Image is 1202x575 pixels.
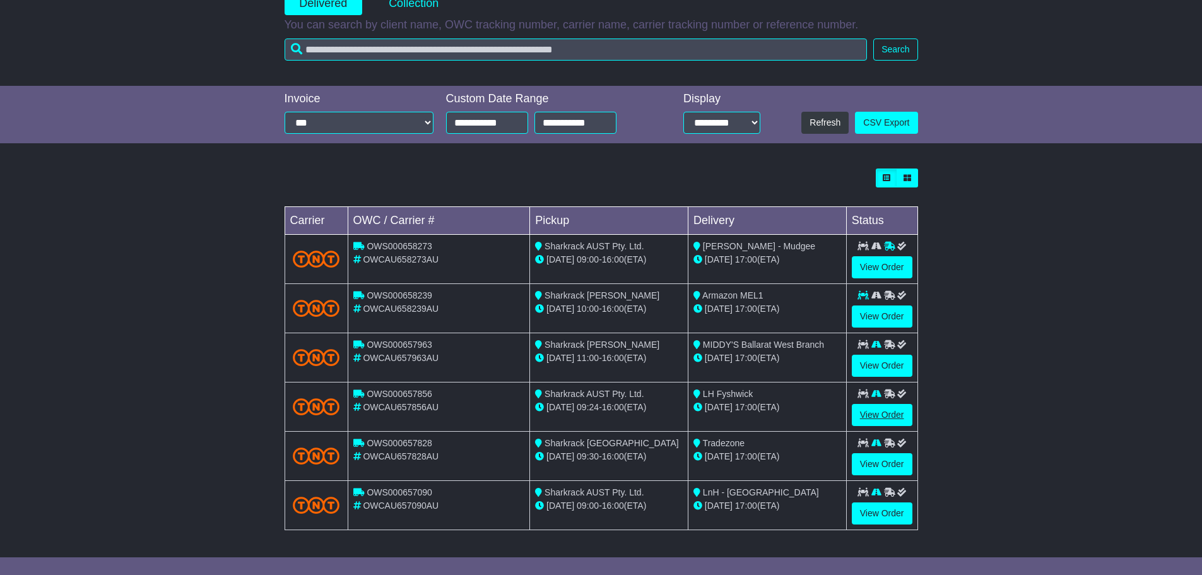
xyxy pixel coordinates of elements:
[705,402,733,412] span: [DATE]
[735,402,757,412] span: 17:00
[363,304,439,314] span: OWCAU658239AU
[602,402,624,412] span: 16:00
[602,451,624,461] span: 16:00
[367,389,432,399] span: OWS000657856
[293,300,340,317] img: TNT_Domestic.png
[535,352,683,365] div: - (ETA)
[693,253,841,266] div: (ETA)
[545,340,659,350] span: Sharkrack [PERSON_NAME]
[545,487,644,497] span: Sharkrack AUST Pty. Ltd.
[705,353,733,363] span: [DATE]
[577,501,599,511] span: 09:00
[702,290,763,300] span: Armazon MEL1
[705,501,733,511] span: [DATE]
[546,353,574,363] span: [DATE]
[705,304,733,314] span: [DATE]
[293,349,340,366] img: TNT_Domestic.png
[852,355,912,377] a: View Order
[546,254,574,264] span: [DATE]
[545,290,659,300] span: Sharkrack [PERSON_NAME]
[735,254,757,264] span: 17:00
[535,499,683,513] div: - (ETA)
[577,353,599,363] span: 11:00
[602,254,624,264] span: 16:00
[602,304,624,314] span: 16:00
[293,398,340,415] img: TNT_Domestic.png
[852,256,912,278] a: View Order
[545,241,644,251] span: Sharkrack AUST Pty. Ltd.
[801,112,849,134] button: Refresh
[367,241,432,251] span: OWS000658273
[577,451,599,461] span: 09:30
[693,401,841,414] div: (ETA)
[348,207,530,235] td: OWC / Carrier #
[577,254,599,264] span: 09:00
[683,92,760,106] div: Display
[852,453,912,475] a: View Order
[363,254,439,264] span: OWCAU658273AU
[285,92,433,106] div: Invoice
[446,92,649,106] div: Custom Date Range
[735,304,757,314] span: 17:00
[693,499,841,513] div: (ETA)
[363,501,439,511] span: OWCAU657090AU
[735,451,757,461] span: 17:00
[703,438,745,448] span: Tradezone
[535,450,683,463] div: - (ETA)
[873,39,917,61] button: Search
[693,450,841,463] div: (ETA)
[855,112,917,134] a: CSV Export
[363,353,439,363] span: OWCAU657963AU
[735,501,757,511] span: 17:00
[546,451,574,461] span: [DATE]
[367,487,432,497] span: OWS000657090
[693,302,841,316] div: (ETA)
[363,402,439,412] span: OWCAU657856AU
[293,448,340,465] img: TNT_Domestic.png
[703,340,824,350] span: MIDDY'S Ballarat West Branch
[285,18,918,32] p: You can search by client name, OWC tracking number, carrier name, carrier tracking number or refe...
[577,304,599,314] span: 10:00
[535,253,683,266] div: - (ETA)
[546,402,574,412] span: [DATE]
[703,389,753,399] span: LH Fyshwick
[293,497,340,514] img: TNT_Domestic.png
[705,254,733,264] span: [DATE]
[703,241,815,251] span: [PERSON_NAME] - Mudgee
[367,340,432,350] span: OWS000657963
[852,404,912,426] a: View Order
[545,389,644,399] span: Sharkrack AUST Pty. Ltd.
[852,305,912,328] a: View Order
[285,207,348,235] td: Carrier
[546,304,574,314] span: [DATE]
[688,207,846,235] td: Delivery
[363,451,439,461] span: OWCAU657828AU
[530,207,688,235] td: Pickup
[735,353,757,363] span: 17:00
[693,352,841,365] div: (ETA)
[852,502,912,525] a: View Order
[705,451,733,461] span: [DATE]
[535,401,683,414] div: - (ETA)
[703,487,819,497] span: LnH - [GEOGRAPHIC_DATA]
[602,501,624,511] span: 16:00
[367,438,432,448] span: OWS000657828
[535,302,683,316] div: - (ETA)
[602,353,624,363] span: 16:00
[577,402,599,412] span: 09:24
[293,251,340,268] img: TNT_Domestic.png
[546,501,574,511] span: [DATE]
[846,207,917,235] td: Status
[367,290,432,300] span: OWS000658239
[545,438,679,448] span: Sharkrack [GEOGRAPHIC_DATA]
